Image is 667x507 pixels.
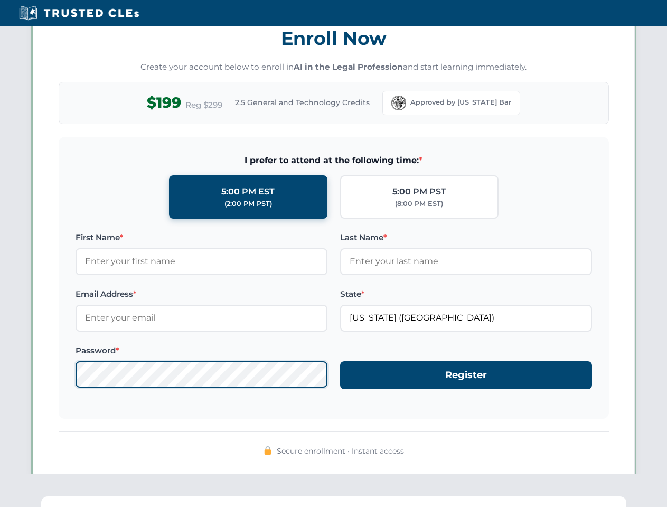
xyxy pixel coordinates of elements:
[395,199,443,209] div: (8:00 PM EST)
[221,185,275,199] div: 5:00 PM EST
[16,5,142,21] img: Trusted CLEs
[340,288,592,301] label: State
[147,91,181,115] span: $199
[76,344,327,357] label: Password
[76,288,327,301] label: Email Address
[340,361,592,389] button: Register
[294,62,403,72] strong: AI in the Legal Profession
[277,445,404,457] span: Secure enrollment • Instant access
[340,248,592,275] input: Enter your last name
[59,61,609,73] p: Create your account below to enroll in and start learning immediately.
[391,96,406,110] img: Florida Bar
[340,305,592,331] input: Florida (FL)
[340,231,592,244] label: Last Name
[76,154,592,167] span: I prefer to attend at the following time:
[76,231,327,244] label: First Name
[264,446,272,455] img: 🔒
[410,97,511,108] span: Approved by [US_STATE] Bar
[185,99,222,111] span: Reg $299
[76,248,327,275] input: Enter your first name
[224,199,272,209] div: (2:00 PM PST)
[235,97,370,108] span: 2.5 General and Technology Credits
[392,185,446,199] div: 5:00 PM PST
[76,305,327,331] input: Enter your email
[59,22,609,55] h3: Enroll Now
